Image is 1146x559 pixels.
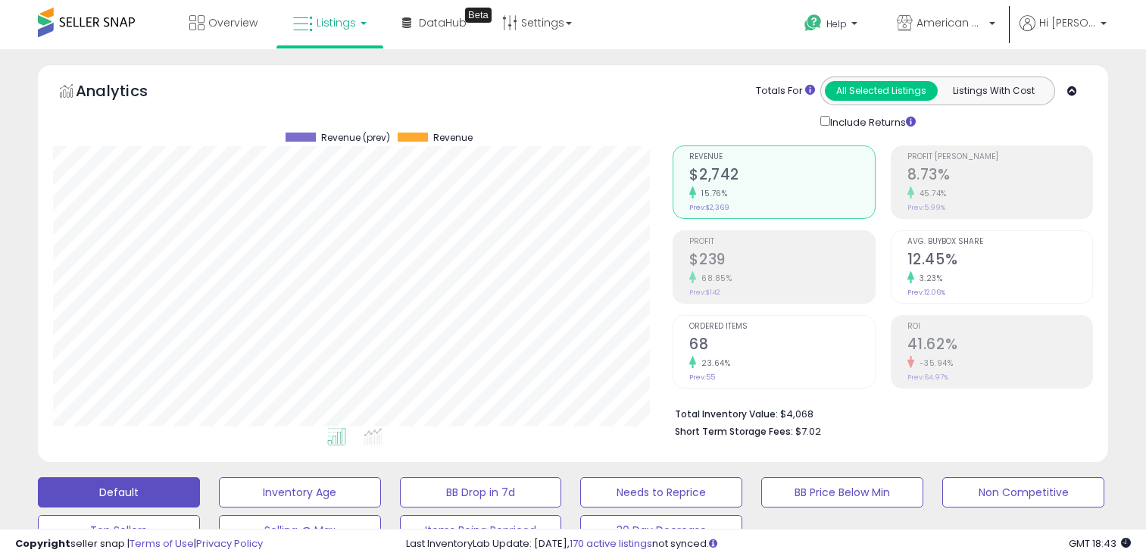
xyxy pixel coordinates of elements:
[907,288,945,297] small: Prev: 12.06%
[942,477,1104,507] button: Non Competitive
[907,323,1092,331] span: ROI
[914,188,947,199] small: 45.74%
[826,17,847,30] span: Help
[914,358,954,369] small: -35.94%
[406,537,1131,551] div: Last InventoryLab Update: [DATE], not synced.
[907,153,1092,161] span: Profit [PERSON_NAME]
[696,358,730,369] small: 23.64%
[907,166,1092,186] h2: 8.73%
[76,80,177,105] h5: Analytics
[689,203,729,212] small: Prev: $2,369
[465,8,492,23] div: Tooltip anchor
[907,251,1092,271] h2: 12.45%
[689,238,874,246] span: Profit
[916,15,985,30] span: American Apollo
[756,84,815,98] div: Totals For
[130,536,194,551] a: Terms of Use
[196,536,263,551] a: Privacy Policy
[689,153,874,161] span: Revenue
[809,113,934,130] div: Include Returns
[937,81,1050,101] button: Listings With Cost
[795,424,821,439] span: $7.02
[321,133,390,143] span: Revenue (prev)
[696,188,727,199] small: 15.76%
[433,133,473,143] span: Revenue
[907,238,1092,246] span: Avg. Buybox Share
[1039,15,1096,30] span: Hi [PERSON_NAME]
[419,15,467,30] span: DataHub
[570,536,652,551] a: 170 active listings
[689,251,874,271] h2: $239
[1020,15,1107,49] a: Hi [PERSON_NAME]
[914,273,943,284] small: 3.23%
[675,425,793,438] b: Short Term Storage Fees:
[689,323,874,331] span: Ordered Items
[689,288,720,297] small: Prev: $142
[15,537,263,551] div: seller snap | |
[907,336,1092,356] h2: 41.62%
[675,404,1082,422] li: $4,068
[792,2,873,49] a: Help
[907,203,945,212] small: Prev: 5.99%
[696,273,732,284] small: 68.85%
[15,536,70,551] strong: Copyright
[907,373,948,382] small: Prev: 64.97%
[208,15,258,30] span: Overview
[689,166,874,186] h2: $2,742
[689,336,874,356] h2: 68
[1069,536,1131,551] span: 2025-09-11 18:43 GMT
[580,477,742,507] button: Needs to Reprice
[219,477,381,507] button: Inventory Age
[825,81,938,101] button: All Selected Listings
[689,373,715,382] small: Prev: 55
[400,477,562,507] button: BB Drop in 7d
[317,15,356,30] span: Listings
[804,14,823,33] i: Get Help
[761,477,923,507] button: BB Price Below Min
[38,477,200,507] button: Default
[675,408,778,420] b: Total Inventory Value:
